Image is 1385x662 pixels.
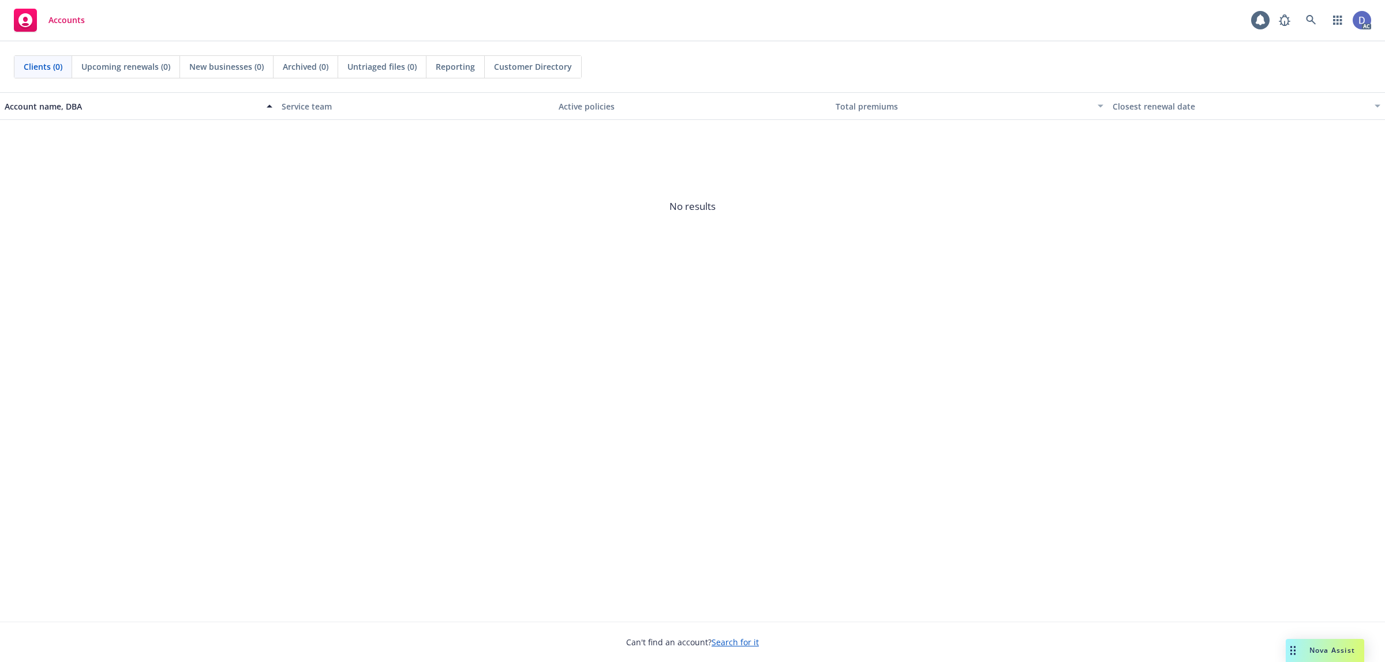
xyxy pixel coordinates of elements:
div: Drag to move [1286,639,1300,662]
a: Accounts [9,4,89,36]
button: Nova Assist [1286,639,1364,662]
a: Search for it [712,637,759,648]
button: Service team [277,92,554,120]
a: Search [1300,9,1323,32]
span: Archived (0) [283,61,328,73]
div: Closest renewal date [1113,100,1368,112]
div: Service team [282,100,549,112]
a: Switch app [1326,9,1349,32]
span: Accounts [48,16,85,25]
span: Upcoming renewals (0) [81,61,170,73]
button: Active policies [554,92,831,120]
button: Closest renewal date [1108,92,1385,120]
span: New businesses (0) [189,61,264,73]
span: Reporting [436,61,475,73]
div: Account name, DBA [5,100,260,112]
span: Customer Directory [494,61,572,73]
span: Untriaged files (0) [347,61,417,73]
div: Total premiums [836,100,1091,112]
a: Report a Bug [1273,9,1296,32]
span: Nova Assist [1309,645,1355,655]
div: Active policies [559,100,826,112]
span: Clients (0) [24,61,62,73]
button: Total premiums [831,92,1108,120]
img: photo [1353,11,1371,29]
span: Can't find an account? [626,636,759,648]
